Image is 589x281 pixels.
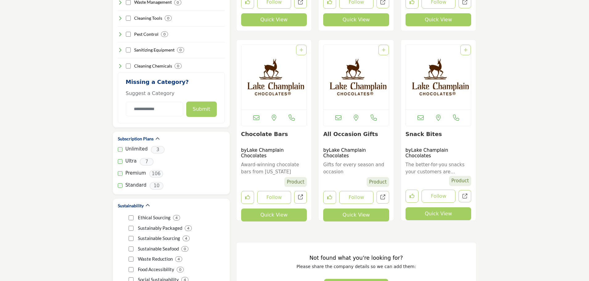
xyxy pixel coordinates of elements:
b: 0 [177,0,179,5]
h2: Sustainability [118,203,144,209]
a: Add To List For Product [382,48,385,52]
b: 0 [184,247,186,251]
span: 7 [140,158,154,166]
button: Like product [241,191,254,204]
span: Please share the company details so we can add them: [296,264,416,269]
label: Premium [126,170,146,177]
a: Lake Champlain Chocolates [241,147,284,159]
button: Like product [323,191,336,204]
input: Select Cleaning Tools checkbox [126,16,131,21]
button: Quick View [406,207,472,220]
div: 0 Results For Sanitizing Equipment [177,47,184,53]
b: 0 [163,32,166,36]
a: Open for more info [406,131,442,137]
span: 10 [150,182,163,190]
h3: Not found what you're looking for? [249,255,464,261]
a: Open for new info [323,45,389,110]
h3: Chocolate Bars [241,131,307,138]
span: Product [367,177,389,187]
a: The better-for-you snacks your customers are searching for! [406,161,472,175]
a: Award-winning chocolate bars from [US_STATE] [241,161,307,175]
b: 0 [167,16,169,20]
span: Product [284,177,307,187]
h3: All Occasion Gifts [323,131,389,138]
h4: Sanitizing Equipment: Promoting hygiene with advanced sanitizing gear. [134,47,175,53]
input: Sustainable Seafood checkbox [129,246,134,251]
input: Select Cleaning Chemicals checkbox [126,64,131,68]
div: 4 Results For Sustainable Sourcing [183,236,190,241]
a: Redirect to product URL [459,190,471,203]
input: Ethical Sourcing checkbox [129,215,134,220]
button: Like product [406,190,418,203]
a: Open for more info [241,131,288,137]
h4: by [241,147,307,159]
span: 106 [149,170,163,178]
input: Select Pest Control checkbox [126,32,131,37]
div: 0 Results For Sustainable Seafood [181,246,188,252]
a: Lake Champlain Chocolates [323,147,366,159]
div: 0 Results For Cleaning Tools [165,15,172,21]
b: 4 [185,236,187,241]
button: Submit [186,101,217,117]
a: Redirect to product URL [377,191,389,204]
b: 4 [187,226,189,230]
span: Product [449,176,472,186]
h2: Missing a Category? [126,79,217,90]
a: Add To List For Product [464,48,467,52]
button: Follow [422,190,456,203]
input: Sustainable Sourcing checkbox [129,236,134,241]
div: 0 Results For Food Accessibility [177,267,184,272]
input: Waste Reduction checkbox [129,257,134,262]
div: 4 Results For Sustainably Packaged [185,225,192,231]
img: Snack Bites [406,45,471,110]
p: Sustainably Packaged: Sustainably Packaged [138,225,182,232]
a: Gifts for every season and occasion [323,161,389,175]
span: Suggest a Category [126,90,175,96]
button: Quick View [241,209,307,221]
div: 0 Results For Pest Control [161,31,168,37]
b: 0 [177,64,179,68]
p: Sustainable Sourcing: Restaurants and food service providers who prioritize sourcing ingredients ... [138,235,180,242]
label: Ultra [126,158,137,165]
label: Standard [126,182,146,189]
input: Category Name [126,102,183,116]
a: Open for more info [323,131,378,137]
input: select Unlimited checkbox [118,147,122,152]
button: Follow [339,191,373,204]
button: Follow [257,191,291,204]
div: 4 Results For Waste Reduction [175,256,182,262]
input: Food Accessibility checkbox [129,267,134,272]
input: Sustainably Packaged checkbox [129,226,134,231]
p: Food Accessibility: Making nutritious and sustainably sourced food accessible to all income levels. [138,266,174,273]
a: Open for new info [406,45,471,110]
b: 4 [175,216,178,220]
b: 0 [179,48,182,52]
input: select Standard checkbox [118,183,122,188]
div: 4 Results For Ethical Sourcing [173,215,180,221]
b: 4 [178,257,180,261]
label: Unlimited [126,146,148,153]
button: Quick View [406,13,472,26]
input: select Premium checkbox [118,171,122,176]
h4: Pest Control: Safeguarding premises from pests and rodents. [134,31,159,37]
a: Redirect to product URL [294,191,307,204]
button: Quick View [323,209,389,221]
img: All Occasion Gifts [323,45,389,110]
b: 0 [179,267,181,272]
a: Open for new info [241,45,307,110]
div: 0 Results For Cleaning Chemicals [175,63,182,69]
h4: by [406,147,472,159]
h3: Snack Bites [406,131,472,138]
a: Lake Champlain Chocolates [406,147,448,159]
h2: Subscription Plans [118,136,154,142]
input: select Ultra checkbox [118,159,122,164]
a: Add To List For Product [299,48,303,52]
p: Ethical Sourcing: Supporting ethical sourcing practices and supply chain transparency can help pr... [138,214,171,221]
h4: Cleaning Tools: Empowering janitorial duties with brooms, mops, and more. [134,15,162,21]
button: Quick View [323,13,389,26]
h4: by [323,147,389,159]
h4: Cleaning Chemicals: Ensuring cleanliness with powerful detergents and sanitizers. [134,63,172,69]
button: Quick View [241,13,307,26]
p: Waste Reduction: Proactively reduces food waste, and using eco-friendly packaging materials can h... [138,255,173,262]
img: Chocolate Bars [241,45,307,110]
